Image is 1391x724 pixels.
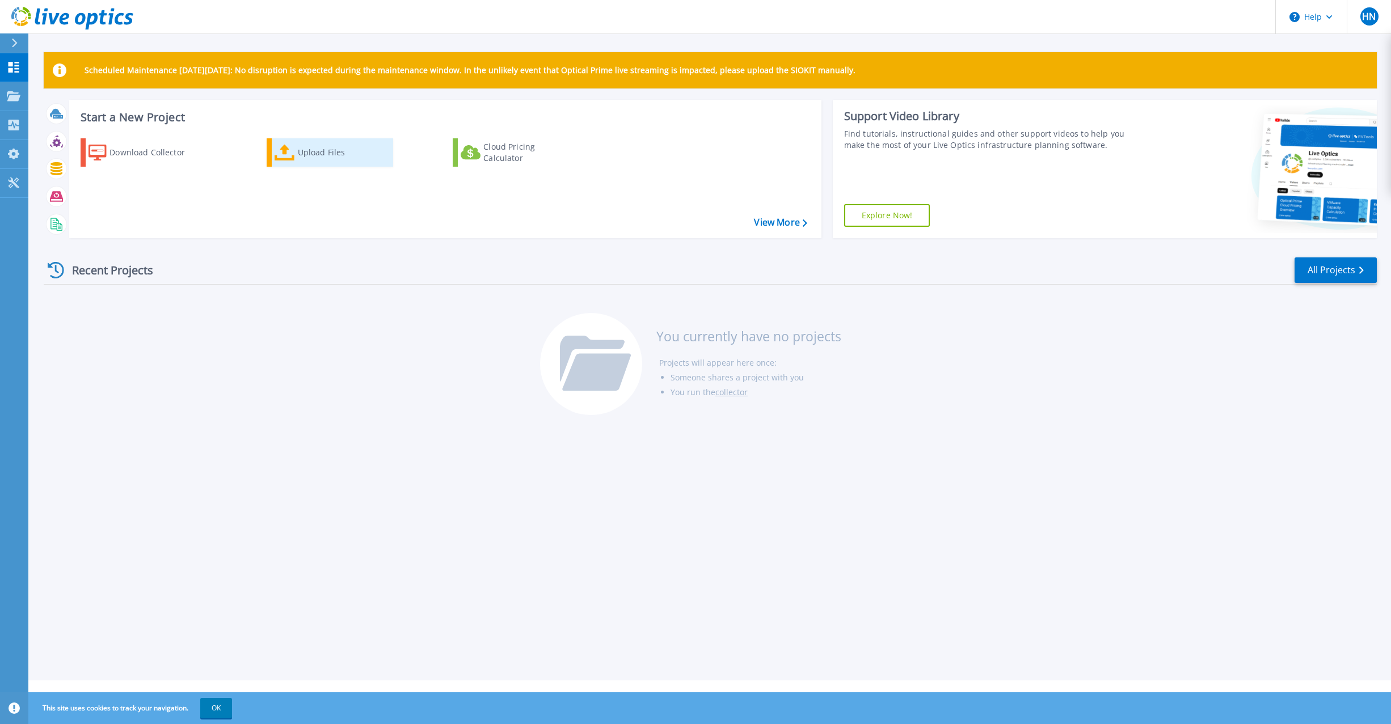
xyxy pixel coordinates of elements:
div: Cloud Pricing Calculator [483,141,574,164]
li: Projects will appear here once: [659,355,841,370]
div: Recent Projects [44,256,168,284]
h3: You currently have no projects [656,330,841,342]
a: collector [715,387,748,397]
span: This site uses cookies to track your navigation. [31,698,232,718]
button: OK [200,698,232,718]
p: Scheduled Maintenance [DATE][DATE]: No disruption is expected during the maintenance window. In t... [85,66,855,75]
h3: Start a New Project [81,111,807,124]
a: Upload Files [267,138,393,167]
span: HN [1362,12,1376,21]
div: Support Video Library [844,109,1125,124]
div: Download Collector [109,141,200,164]
div: Upload Files [298,141,389,164]
li: Someone shares a project with you [671,370,841,385]
a: Download Collector [81,138,207,167]
a: View More [754,217,807,228]
div: Find tutorials, instructional guides and other support videos to help you make the most of your L... [844,128,1125,151]
a: Explore Now! [844,204,930,227]
li: You run the [671,385,841,400]
a: All Projects [1295,257,1377,283]
a: Cloud Pricing Calculator [453,138,579,167]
